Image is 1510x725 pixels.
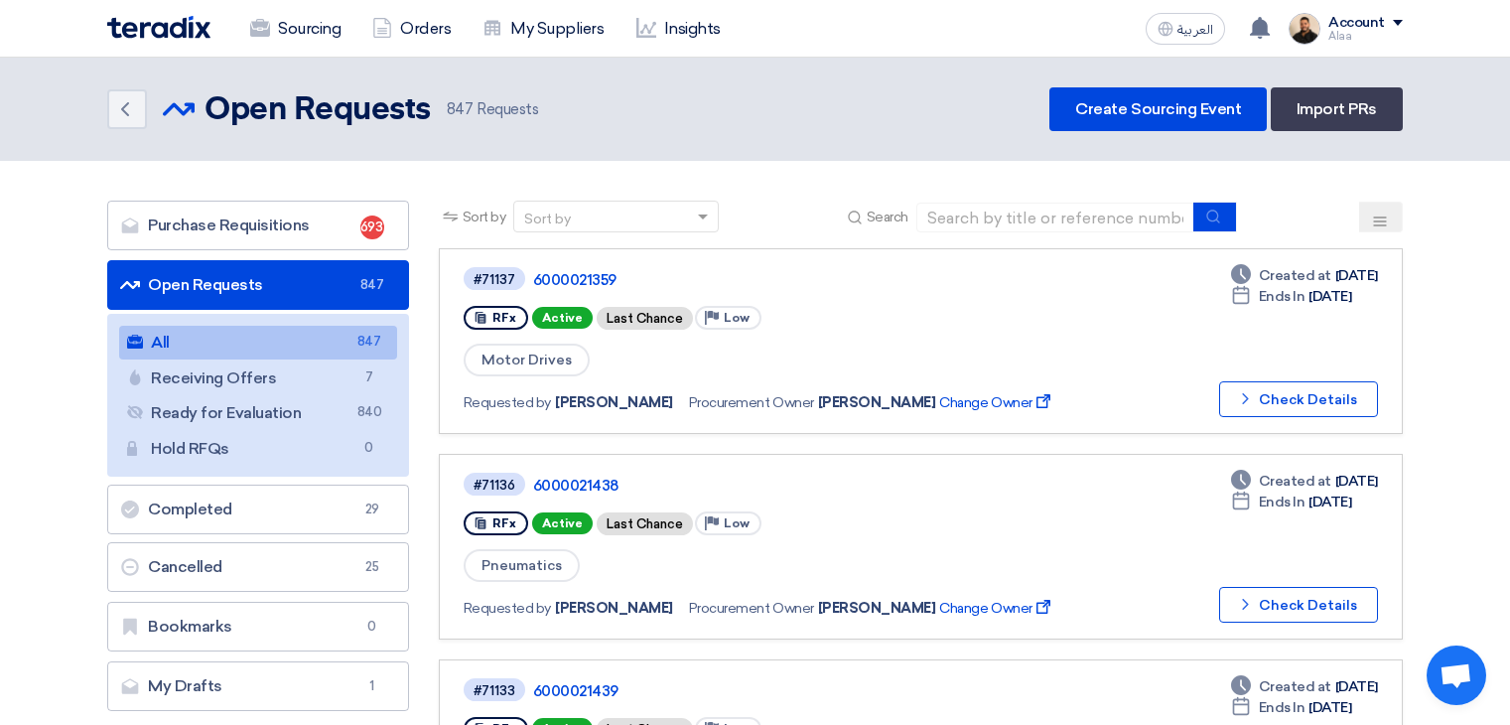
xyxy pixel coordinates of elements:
[463,207,506,227] span: Sort by
[464,392,551,413] span: Requested by
[107,602,409,652] a: Bookmarks0
[467,7,619,51] a: My Suppliers
[1289,13,1320,45] img: MAA_1717931611039.JPG
[724,516,750,530] span: Low
[107,260,409,310] a: Open Requests847
[357,402,381,423] span: 840
[107,485,409,534] a: Completed29
[360,676,384,696] span: 1
[447,98,539,121] span: Requests
[620,7,737,51] a: Insights
[1271,87,1403,131] a: Import PRs
[1146,13,1225,45] button: العربية
[555,598,673,619] span: [PERSON_NAME]
[360,500,384,519] span: 29
[597,307,693,330] div: Last Chance
[1259,697,1305,718] span: Ends In
[464,549,580,582] span: Pneumatics
[1231,286,1352,307] div: [DATE]
[1259,286,1305,307] span: Ends In
[464,344,590,376] span: Motor Drives
[1231,697,1352,718] div: [DATE]
[119,432,397,466] a: Hold RFQs
[533,477,1030,495] a: 6000021438
[689,392,814,413] span: Procurement Owner
[916,203,1194,232] input: Search by title or reference number
[1328,31,1403,42] div: Alaa
[492,516,516,530] span: RFx
[818,392,936,413] span: [PERSON_NAME]
[360,557,384,577] span: 25
[107,661,409,711] a: My Drafts1
[1219,381,1378,417] button: Check Details
[867,207,908,227] span: Search
[533,682,1030,700] a: 6000021439
[1427,646,1486,705] a: Open chat
[1231,492,1352,512] div: [DATE]
[939,598,1053,619] span: Change Owner
[356,7,467,51] a: Orders
[474,479,515,492] div: #71136
[360,617,384,637] span: 0
[464,598,551,619] span: Requested by
[119,326,397,360] a: All
[1259,265,1331,286] span: Created at
[474,684,515,697] div: #71133
[357,438,381,459] span: 0
[533,271,1030,289] a: 6000021359
[818,598,936,619] span: [PERSON_NAME]
[1231,676,1378,697] div: [DATE]
[1328,15,1385,32] div: Account
[360,275,384,295] span: 847
[597,512,693,535] div: Last Chance
[1231,471,1378,492] div: [DATE]
[447,100,474,118] span: 847
[1231,265,1378,286] div: [DATE]
[205,90,431,130] h2: Open Requests
[492,311,516,325] span: RFx
[689,598,814,619] span: Procurement Owner
[119,396,397,430] a: Ready for Evaluation
[724,311,750,325] span: Low
[1177,23,1213,37] span: العربية
[360,216,384,239] span: 693
[234,7,356,51] a: Sourcing
[107,542,409,592] a: Cancelled25
[524,209,571,229] div: Sort by
[1049,87,1267,131] a: Create Sourcing Event
[1259,676,1331,697] span: Created at
[107,16,210,39] img: Teradix logo
[532,512,593,534] span: Active
[1259,492,1305,512] span: Ends In
[939,392,1053,413] span: Change Owner
[555,392,673,413] span: [PERSON_NAME]
[357,332,381,353] span: 847
[532,307,593,329] span: Active
[1259,471,1331,492] span: Created at
[107,201,409,250] a: Purchase Requisitions693
[357,367,381,388] span: 7
[474,273,515,286] div: #71137
[1219,587,1378,623] button: Check Details
[119,362,397,395] a: Receiving Offers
